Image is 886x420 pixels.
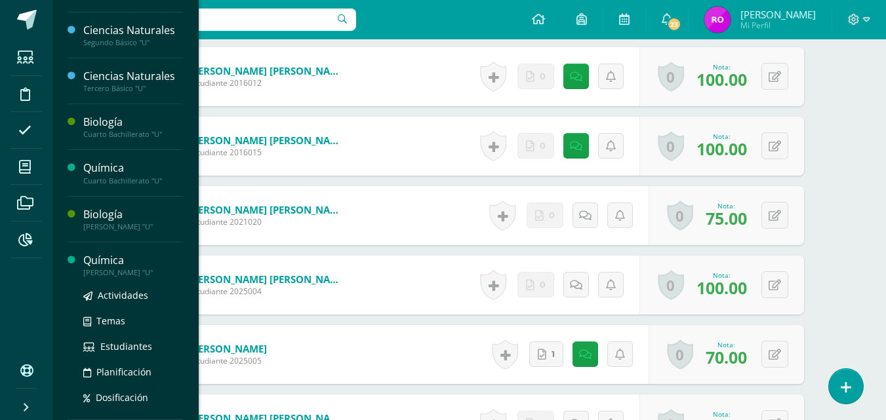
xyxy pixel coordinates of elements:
[189,216,346,227] span: Estudiante 2021020
[706,207,747,229] span: 75.00
[696,62,747,71] div: Nota:
[540,64,546,88] span: 0
[696,277,747,299] span: 100.00
[83,23,183,38] div: Ciencias Naturales
[83,207,183,231] a: Biología[PERSON_NAME] "U"
[189,77,346,88] span: Estudiante 2016012
[83,253,183,277] a: Química[PERSON_NAME] "U"
[740,8,816,21] span: [PERSON_NAME]
[96,366,151,378] span: Planificación
[704,7,731,33] img: 66a715204c946aaac10ab2c26fd27ac0.png
[61,9,356,31] input: Busca un usuario...
[189,134,346,147] a: [PERSON_NAME] [PERSON_NAME]
[189,286,346,297] span: Estudiante 2025004
[100,340,152,353] span: Estudiantes
[83,207,183,222] div: Biología
[740,20,816,31] span: Mi Perfil
[667,339,693,370] a: 0
[83,268,183,277] div: [PERSON_NAME] "U"
[83,253,183,268] div: Química
[83,390,183,405] a: Dosificación
[529,341,563,367] a: 1
[83,339,183,354] a: Estudiantes
[189,203,346,216] a: [PERSON_NAME] [PERSON_NAME]
[696,410,747,419] div: Nota:
[98,289,148,301] span: Actividades
[658,62,684,92] a: 0
[706,201,747,210] div: Nota:
[667,17,681,31] span: 23
[696,138,747,160] span: 100.00
[549,203,555,227] span: 0
[83,38,183,47] div: Segundo Básico "U"
[658,270,684,300] a: 0
[83,161,183,176] div: Química
[658,131,684,161] a: 0
[83,288,183,303] a: Actividades
[83,69,183,84] div: Ciencias Naturales
[667,200,693,231] a: 0
[696,132,747,141] div: Nota:
[83,313,183,328] a: Temas
[83,130,183,139] div: Cuarto Bachillerato "U"
[96,315,125,327] span: Temas
[83,84,183,93] div: Tercero Básico "U"
[696,68,747,90] span: 100.00
[189,147,346,158] span: Estudiante 2016015
[706,340,747,349] div: Nota:
[83,222,183,231] div: [PERSON_NAME] "U"
[189,64,346,77] a: [PERSON_NAME] [PERSON_NAME]
[189,273,346,286] a: [PERSON_NAME] [PERSON_NAME]
[189,355,267,366] span: Estudiante 2025005
[540,134,546,158] span: 0
[83,161,183,185] a: QuímicaCuarto Bachillerato "U"
[96,391,148,404] span: Dosificación
[696,271,747,280] div: Nota:
[189,342,267,355] a: [PERSON_NAME]
[552,342,555,366] span: 1
[83,115,183,139] a: BiologíaCuarto Bachillerato "U"
[540,273,546,297] span: 0
[83,176,183,185] div: Cuarto Bachillerato "U"
[83,364,183,379] a: Planificación
[706,346,747,368] span: 70.00
[83,69,183,93] a: Ciencias NaturalesTercero Básico "U"
[83,115,183,130] div: Biología
[83,23,183,47] a: Ciencias NaturalesSegundo Básico "U"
